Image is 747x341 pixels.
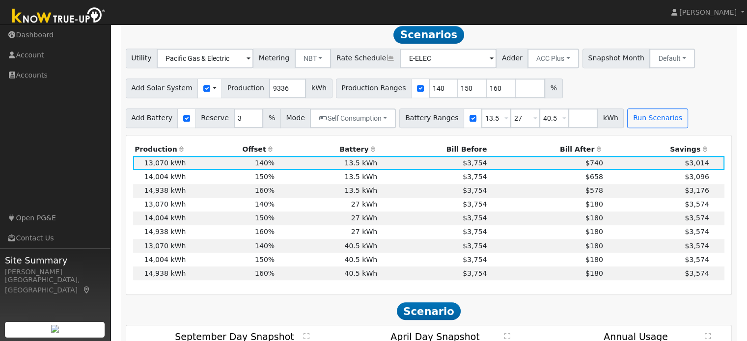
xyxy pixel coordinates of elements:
span: Production Ranges [336,79,412,98]
span: 160% [255,228,275,236]
span: $3,754 [463,242,487,250]
input: Select a Rate Schedule [400,49,497,68]
td: 14,004 kWh [133,211,188,225]
span: Add Solar System [126,79,198,98]
span: Snapshot Month [582,49,650,68]
button: Self Consumption [310,108,396,128]
th: Bill After [489,142,605,156]
span: $3,754 [463,186,487,194]
text:  [705,333,711,340]
input: Select a Utility [157,49,253,68]
th: Offset [188,142,277,156]
span: Production [221,79,270,98]
span: Mode [280,108,310,128]
span: % [263,108,280,128]
span: 140% [255,159,275,167]
span: 140% [255,200,275,208]
button: Default [649,49,695,68]
td: 13,070 kWh [133,156,188,170]
span: Adder [496,49,528,68]
span: Scenario [397,302,461,320]
span: Scenarios [393,26,464,44]
td: 13.5 kWh [277,170,379,184]
img: retrieve [51,325,59,333]
td: 14,938 kWh [133,184,188,198]
span: $3,754 [463,214,487,222]
img: Know True-Up [7,5,111,27]
span: $3,574 [685,214,709,222]
span: $180 [585,269,603,277]
span: $3,754 [463,269,487,277]
td: 27 kWh [277,198,379,211]
span: $180 [585,228,603,236]
span: [PERSON_NAME] [679,8,737,16]
span: 150% [255,173,275,181]
span: Rate Schedule [331,49,400,68]
span: kWh [597,108,624,128]
span: $180 [585,242,603,250]
span: $180 [585,256,603,263]
button: Run Scenarios [627,108,688,128]
td: 14,938 kWh [133,225,188,239]
td: 40.5 kWh [277,253,379,266]
td: 27 kWh [277,211,379,225]
td: 14,004 kWh [133,170,188,184]
td: 13.5 kWh [277,184,379,198]
span: $3,574 [685,200,709,208]
span: $3,754 [463,173,487,181]
span: $3,754 [463,228,487,236]
span: $740 [585,159,603,167]
td: 13,070 kWh [133,239,188,253]
span: 150% [255,214,275,222]
td: 27 kWh [277,225,379,239]
span: 160% [255,269,275,277]
span: $3,574 [685,269,709,277]
td: 13.5 kWh [277,156,379,170]
span: Metering [253,49,295,68]
span: kWh [305,79,332,98]
td: 13,070 kWh [133,198,188,211]
td: 40.5 kWh [277,266,379,280]
span: % [545,79,562,98]
span: 150% [255,256,275,263]
span: $3,754 [463,256,487,263]
span: Savings [670,145,700,153]
button: ACC Plus [527,49,579,68]
div: [PERSON_NAME] [5,267,105,277]
span: Reserve [195,108,235,128]
span: $180 [585,200,603,208]
span: $3,574 [685,256,709,263]
span: $180 [585,214,603,222]
span: 160% [255,186,275,194]
span: 140% [255,242,275,250]
span: $3,176 [685,186,709,194]
span: $3,014 [685,159,709,167]
span: Utility [126,49,158,68]
span: $3,096 [685,173,709,181]
td: 40.5 kWh [277,239,379,253]
text:  [504,333,510,340]
span: $3,574 [685,228,709,236]
text:  [304,333,309,340]
th: Production [133,142,188,156]
a: Map [83,286,91,294]
span: $658 [585,173,603,181]
td: 14,938 kWh [133,266,188,280]
span: $3,574 [685,242,709,250]
span: Add Battery [126,108,178,128]
th: Bill Before [379,142,489,156]
button: NBT [295,49,332,68]
span: Site Summary [5,254,105,267]
span: $578 [585,186,603,194]
span: $3,754 [463,200,487,208]
th: Battery [277,142,379,156]
span: $3,754 [463,159,487,167]
td: 14,004 kWh [133,253,188,266]
div: [GEOGRAPHIC_DATA], [GEOGRAPHIC_DATA] [5,275,105,295]
span: Battery Ranges [399,108,464,128]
